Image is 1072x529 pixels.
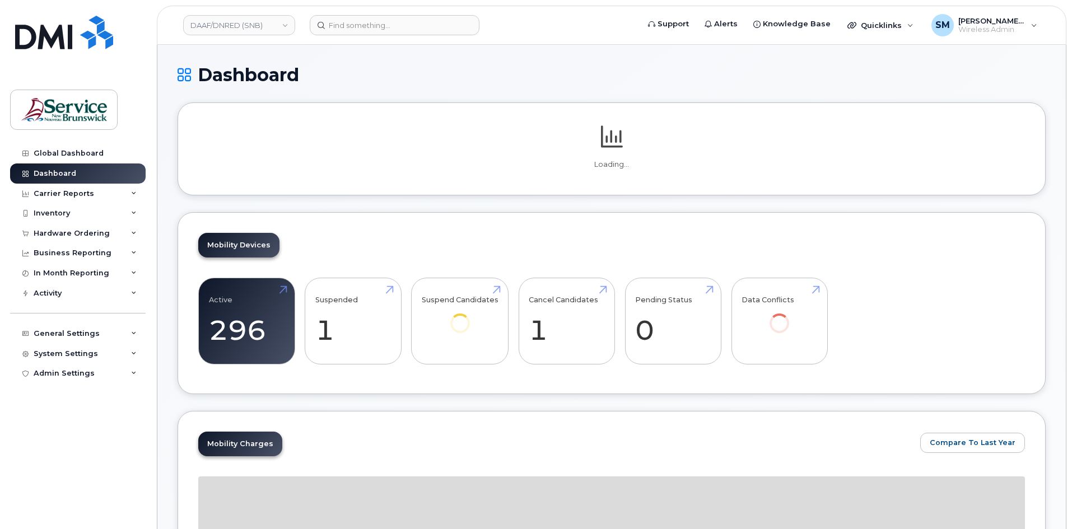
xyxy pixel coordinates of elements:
[529,284,604,358] a: Cancel Candidates 1
[178,65,1046,85] h1: Dashboard
[198,233,279,258] a: Mobility Devices
[635,284,711,358] a: Pending Status 0
[315,284,391,358] a: Suspended 1
[209,284,285,358] a: Active 296
[422,284,498,349] a: Suspend Candidates
[920,433,1025,453] button: Compare To Last Year
[198,432,282,456] a: Mobility Charges
[930,437,1015,448] span: Compare To Last Year
[198,160,1025,170] p: Loading...
[742,284,817,349] a: Data Conflicts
